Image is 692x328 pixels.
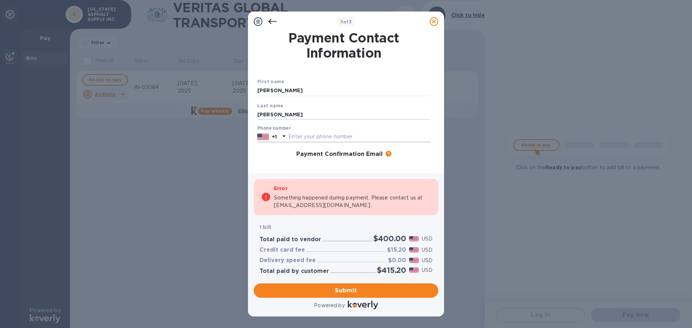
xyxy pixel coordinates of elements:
[409,236,419,241] img: USD
[257,30,430,60] h1: Payment Contact Information
[257,79,284,84] b: First name
[422,266,432,274] p: USD
[257,103,284,108] b: Last name
[259,286,432,295] span: Submit
[373,234,406,243] h2: $400.00
[314,302,345,309] p: Powered by
[274,185,288,191] b: Error
[409,258,419,263] img: USD
[254,283,438,298] button: Submit
[259,257,316,264] h3: Delivery speed fee
[296,151,383,158] h3: Payment Confirmation Email
[259,236,321,243] h3: Total paid to vendor
[388,257,406,264] h3: $0.00
[409,268,419,273] img: USD
[259,247,305,253] h3: Credit card fee
[272,133,277,140] p: +1
[340,19,352,24] b: of 3
[257,109,430,120] input: Enter your last name
[259,224,271,230] b: 1 bill
[274,194,431,209] p: Something happened during payment. Please contact us at [EMAIL_ADDRESS][DOMAIN_NAME].
[257,126,290,131] label: Phone number
[377,266,406,275] h2: $415.20
[257,85,430,96] input: Enter your first name
[288,131,430,142] input: Enter your phone number
[348,301,378,309] img: Logo
[257,133,269,141] img: US
[387,247,406,253] h3: $15.20
[422,235,432,243] p: USD
[409,247,419,252] img: USD
[422,246,432,254] p: USD
[422,257,432,264] p: USD
[340,19,343,24] span: 3
[259,268,329,275] h3: Total paid by customer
